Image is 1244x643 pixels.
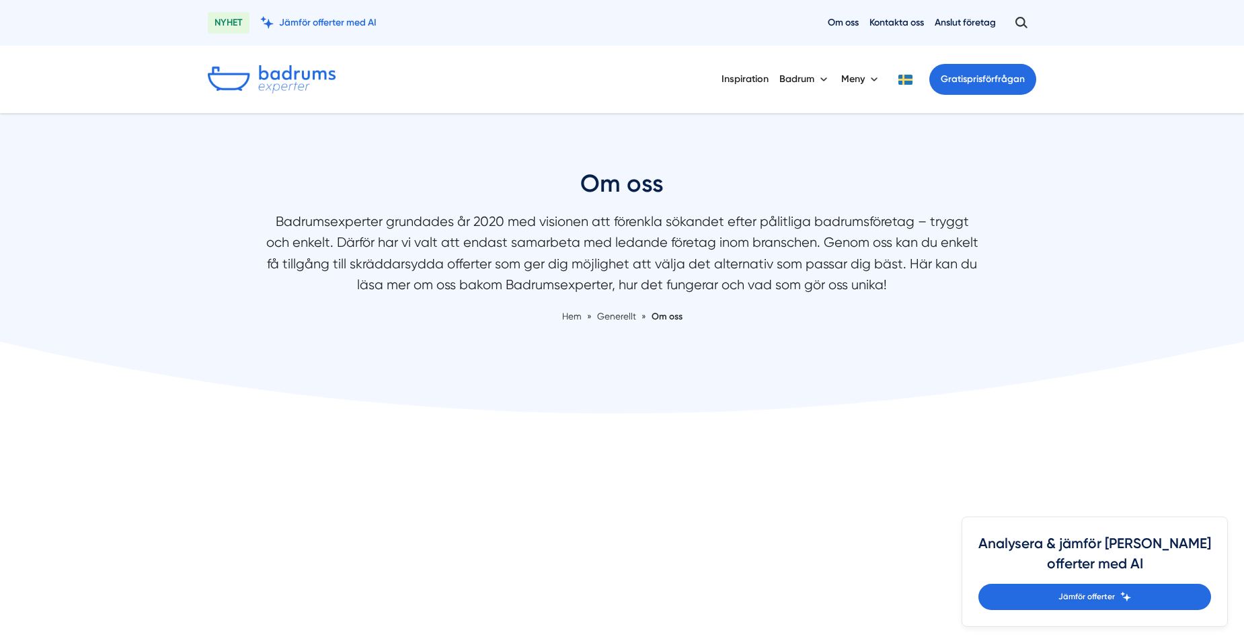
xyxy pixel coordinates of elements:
[828,16,859,29] a: Om oss
[266,167,978,211] h1: Om oss
[266,211,978,303] p: Badrumsexperter grundades år 2020 med visionen att förenkla sökandet efter pålitliga badrumsföret...
[642,309,646,324] span: »
[587,309,592,324] span: »
[208,65,336,93] img: Badrumsexperter.se logotyp
[929,64,1036,95] a: Gratisprisförfrågan
[266,309,978,324] nav: Breadcrumb
[722,62,769,96] a: Inspiration
[279,16,377,29] span: Jämför offerter med AI
[941,73,967,85] span: Gratis
[597,311,638,321] a: Generellt
[562,311,582,321] a: Hem
[1058,591,1115,603] span: Jämför offerter
[652,311,683,321] a: Om oss
[597,311,636,321] span: Generellt
[935,16,996,29] a: Anslut företag
[978,584,1211,610] a: Jämför offerter
[208,12,249,34] span: NYHET
[869,16,924,29] a: Kontakta oss
[841,62,881,97] button: Meny
[260,16,377,29] a: Jämför offerter med AI
[779,62,830,97] button: Badrum
[978,533,1211,584] h4: Analysera & jämför [PERSON_NAME] offerter med AI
